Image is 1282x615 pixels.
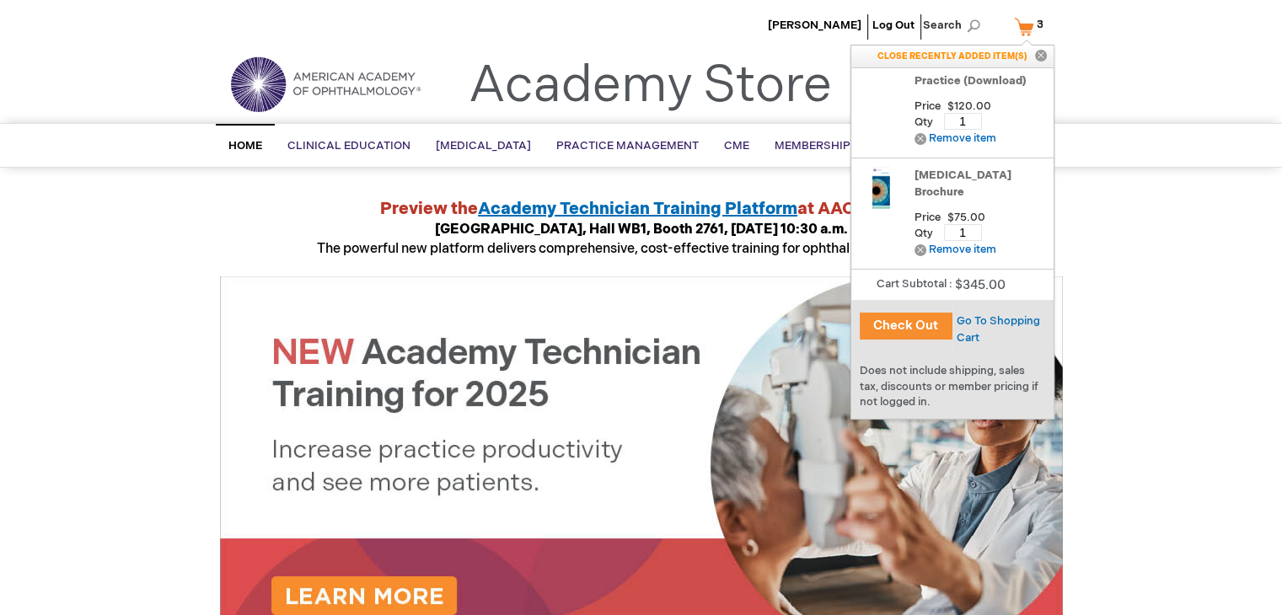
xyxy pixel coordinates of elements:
span: 3 [1037,18,1043,31]
button: Check Out [860,313,952,340]
span: $120.00 [947,100,991,113]
strong: [GEOGRAPHIC_DATA], Hall WB1, Booth 2761, [DATE] 10:30 a.m. [435,222,848,238]
span: Clinical Education [287,139,410,152]
span: Price [915,211,941,224]
span: Cart Subtotal [877,277,947,291]
input: Qty [944,224,982,241]
a: Amblyopia Brochure [860,167,902,222]
span: Search [923,8,987,42]
span: Price [915,100,941,113]
span: Membership [775,139,850,152]
span: Practice Management [556,139,699,152]
input: Qty [944,113,982,130]
a: Academy Technician Training Platform [478,199,797,219]
a: Go To Shopping Cart [957,314,1040,345]
span: Qty [915,227,933,240]
a: [MEDICAL_DATA] Brochure [915,167,1045,201]
span: Home [228,139,262,152]
span: $345.00 [952,277,1006,293]
span: Price [947,96,1004,117]
a: Remove item [915,243,996,256]
span: Price [947,207,998,228]
strong: Preview the at AAO 2025 [380,199,902,219]
a: Log Out [872,19,915,32]
span: The powerful new platform delivers comprehensive, cost-effective training for ophthalmic clinical... [317,222,965,257]
a: Academy Store [469,56,832,116]
span: $75.00 [947,211,985,224]
a: Remove item [915,132,996,145]
span: Qty [915,115,933,129]
div: Does not include shipping, sales tax, discounts or member pricing if not logged in. [851,355,1054,419]
span: [MEDICAL_DATA] [436,139,531,152]
a: [PERSON_NAME] [768,19,861,32]
p: CLOSE RECENTLY ADDED ITEM(S) [851,45,1054,67]
a: 3 [1011,12,1054,41]
span: CME [724,139,749,152]
img: Amblyopia Brochure [860,167,902,209]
